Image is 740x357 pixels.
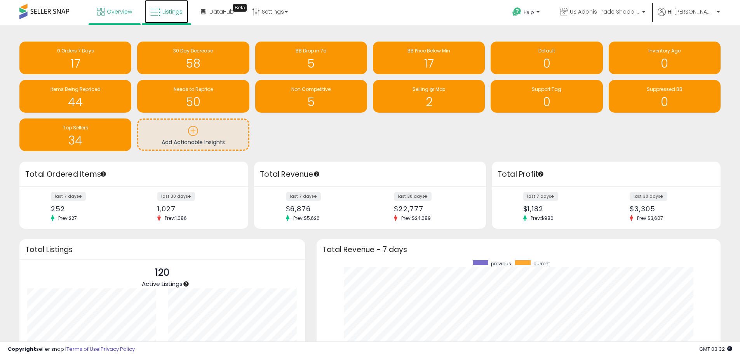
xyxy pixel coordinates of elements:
[609,80,721,113] a: Suppressed BB 0
[19,80,131,113] a: Items Being Repriced 44
[668,8,714,16] span: Hi [PERSON_NAME]
[537,171,544,178] div: Tooltip anchor
[633,215,667,221] span: Prev: $3,607
[291,86,331,92] span: Non Competitive
[157,192,195,201] label: last 30 days
[523,205,601,213] div: $1,182
[313,171,320,178] div: Tooltip anchor
[141,96,245,108] h1: 50
[648,47,681,54] span: Inventory Age
[142,265,183,280] p: 120
[100,171,107,178] div: Tooltip anchor
[63,124,88,131] span: Top Sellers
[524,9,534,16] span: Help
[51,205,128,213] div: 252
[259,96,363,108] h1: 5
[699,345,732,353] span: 2025-09-12 03:32 GMT
[107,8,132,16] span: Overview
[397,215,435,221] span: Prev: $24,689
[286,205,364,213] div: $6,876
[512,7,522,17] i: Get Help
[259,57,363,70] h1: 5
[23,57,127,70] h1: 17
[491,80,602,113] a: Support Tag 0
[407,47,450,54] span: BB Price Below Min
[609,42,721,74] a: Inventory Age 0
[233,4,247,12] div: Tooltip anchor
[394,192,432,201] label: last 30 days
[50,86,101,92] span: Items Being Repriced
[23,134,127,147] h1: 34
[523,192,558,201] label: last 7 days
[491,260,511,267] span: previous
[142,280,183,288] span: Active Listings
[162,138,225,146] span: Add Actionable Insights
[658,8,720,25] a: Hi [PERSON_NAME]
[57,47,94,54] span: 0 Orders 7 Days
[394,205,472,213] div: $22,777
[413,86,445,92] span: Selling @ Max
[538,47,555,54] span: Default
[377,96,481,108] h1: 2
[183,280,190,287] div: Tooltip anchor
[506,1,547,25] a: Help
[162,8,183,16] span: Listings
[66,345,99,353] a: Terms of Use
[19,42,131,74] a: 0 Orders 7 Days 17
[260,169,480,180] h3: Total Revenue
[101,345,135,353] a: Privacy Policy
[25,169,242,180] h3: Total Ordered Items
[494,57,599,70] h1: 0
[289,215,324,221] span: Prev: $5,626
[613,57,717,70] h1: 0
[25,247,299,253] h3: Total Listings
[322,247,715,253] h3: Total Revenue - 7 days
[630,205,707,213] div: $3,305
[161,215,191,221] span: Prev: 1,086
[296,47,327,54] span: BB Drop in 7d
[137,80,249,113] a: Needs to Reprice 50
[157,205,235,213] div: 1,027
[377,57,481,70] h1: 17
[613,96,717,108] h1: 0
[54,215,81,221] span: Prev: 227
[286,192,321,201] label: last 7 days
[647,86,683,92] span: Suppressed BB
[8,345,36,353] strong: Copyright
[373,42,485,74] a: BB Price Below Min 17
[527,215,557,221] span: Prev: $986
[137,42,249,74] a: 30 Day Decrease 58
[209,8,234,16] span: DataHub
[570,8,640,16] span: US Adonis Trade Shopping
[630,192,667,201] label: last 30 days
[491,42,602,74] a: Default 0
[533,260,550,267] span: current
[138,120,248,150] a: Add Actionable Insights
[174,86,213,92] span: Needs to Reprice
[498,169,715,180] h3: Total Profit
[8,346,135,353] div: seller snap | |
[141,57,245,70] h1: 58
[255,80,367,113] a: Non Competitive 5
[532,86,561,92] span: Support Tag
[23,96,127,108] h1: 44
[173,47,213,54] span: 30 Day Decrease
[494,96,599,108] h1: 0
[255,42,367,74] a: BB Drop in 7d 5
[373,80,485,113] a: Selling @ Max 2
[51,192,86,201] label: last 7 days
[19,118,131,151] a: Top Sellers 34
